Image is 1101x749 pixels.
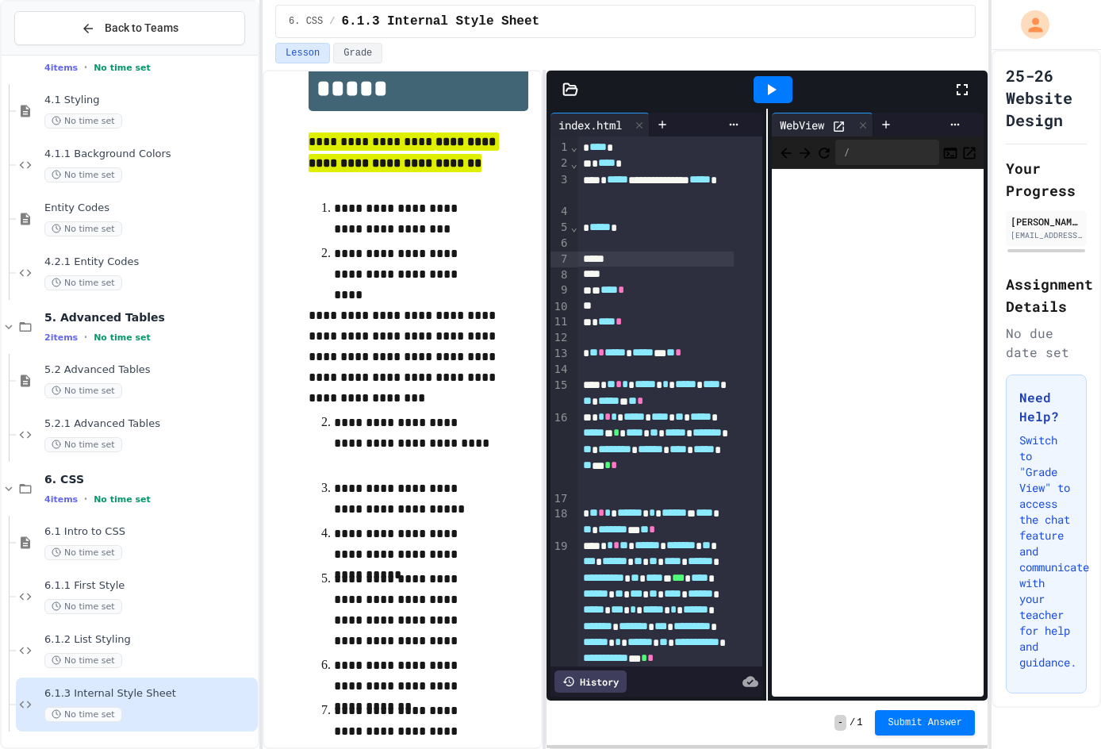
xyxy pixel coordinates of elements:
span: 4.1.1 Background Colors [44,148,255,161]
div: 4 [550,204,570,220]
div: / [835,140,939,165]
div: 17 [550,491,570,507]
span: No time set [44,653,122,668]
div: 9 [550,282,570,298]
span: • [84,61,87,74]
span: / [850,716,855,729]
iframe: Web Preview [772,169,984,697]
span: Back to Teams [105,20,178,36]
div: 19 [550,539,570,716]
span: 5.2 Advanced Tables [44,363,255,377]
span: No time set [44,383,122,398]
span: No time set [44,275,122,290]
span: 6.1 Intro to CSS [44,525,255,539]
button: Submit Answer [875,710,975,736]
div: 6 [550,236,570,252]
span: Entity Codes [44,202,255,215]
div: [EMAIL_ADDRESS][DOMAIN_NAME] [1011,229,1082,241]
button: Refresh [816,143,832,162]
span: • [84,331,87,344]
h2: Assignment Details [1006,273,1087,317]
span: 6.1.3 Internal Style Sheet [44,687,255,701]
div: 15 [550,378,570,410]
button: Back to Teams [14,11,245,45]
span: 4.2.1 Entity Codes [44,255,255,269]
div: 3 [550,172,570,205]
div: 12 [550,330,570,346]
span: No time set [44,599,122,614]
span: Forward [797,142,813,162]
div: index.html [550,113,650,136]
span: 4.1 Styling [44,94,255,107]
div: My Account [1004,6,1053,43]
button: Console [942,143,958,162]
div: 10 [550,299,570,315]
span: 6. CSS [289,15,323,28]
div: [PERSON_NAME] [1011,214,1082,229]
span: 4 items [44,63,78,73]
span: 6. CSS [44,472,255,486]
div: 8 [550,267,570,283]
span: 6.1.1 First Style [44,579,255,593]
p: Switch to "Grade View" to access the chat feature and communicate with your teacher for help and ... [1019,432,1073,670]
span: Submit Answer [888,716,962,729]
span: Fold line [570,140,577,153]
div: 18 [550,506,570,539]
span: / [329,15,335,28]
div: 14 [550,362,570,378]
h1: 25-26 Website Design [1006,64,1087,131]
span: No time set [94,332,151,343]
span: Fold line [570,157,577,170]
button: Lesson [275,43,330,63]
span: 5. Advanced Tables [44,310,255,325]
div: 13 [550,346,570,362]
div: 11 [550,314,570,330]
span: 6.1.3 Internal Style Sheet [341,12,539,31]
div: WebView [772,117,832,133]
span: 6.1.2 List Styling [44,633,255,647]
span: No time set [94,63,151,73]
span: 5.2.1 Advanced Tables [44,417,255,431]
span: • [84,493,87,505]
div: WebView [772,113,873,136]
h3: Need Help? [1019,388,1073,426]
div: 5 [550,220,570,236]
span: Back [778,142,794,162]
div: 16 [550,410,570,491]
button: Open in new tab [961,143,977,162]
span: No time set [44,113,122,129]
span: Fold line [570,221,577,233]
span: 1 [857,716,862,729]
span: No time set [44,437,122,452]
div: 1 [550,140,570,156]
div: History [554,670,627,693]
div: index.html [550,117,630,133]
span: No time set [44,707,122,722]
span: No time set [44,167,122,182]
h2: Your Progress [1006,157,1087,202]
button: Grade [333,43,382,63]
span: - [834,715,846,731]
span: 2 items [44,332,78,343]
div: No due date set [1006,324,1087,362]
span: No time set [44,221,122,236]
span: No time set [44,545,122,560]
span: No time set [94,494,151,505]
div: 2 [550,156,570,171]
div: 7 [550,252,570,267]
span: 4 items [44,494,78,505]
